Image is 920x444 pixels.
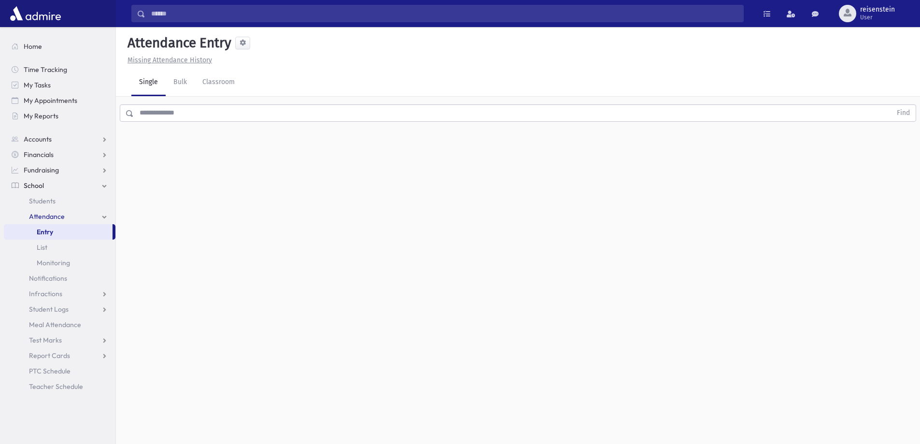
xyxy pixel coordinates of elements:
span: My Reports [24,112,58,120]
span: Financials [24,150,54,159]
span: PTC Schedule [29,367,71,375]
a: Notifications [4,271,115,286]
span: My Appointments [24,96,77,105]
a: My Appointments [4,93,115,108]
span: Entry [37,228,53,236]
a: Financials [4,147,115,162]
span: Student Logs [29,305,69,314]
a: Infractions [4,286,115,301]
span: Infractions [29,289,62,298]
span: School [24,181,44,190]
a: Entry [4,224,113,240]
img: AdmirePro [8,4,63,23]
input: Search [145,5,743,22]
h5: Attendance Entry [124,35,231,51]
a: PTC Schedule [4,363,115,379]
span: reisenstein [860,6,895,14]
a: Monitoring [4,255,115,271]
a: Home [4,39,115,54]
a: Time Tracking [4,62,115,77]
span: Time Tracking [24,65,67,74]
a: Teacher Schedule [4,379,115,394]
span: Students [29,197,56,205]
a: Classroom [195,69,242,96]
a: Single [131,69,166,96]
span: My Tasks [24,81,51,89]
a: Report Cards [4,348,115,363]
span: Home [24,42,42,51]
span: Attendance [29,212,65,221]
a: My Tasks [4,77,115,93]
a: Attendance [4,209,115,224]
a: Bulk [166,69,195,96]
button: Find [891,105,916,121]
a: School [4,178,115,193]
span: Fundraising [24,166,59,174]
a: List [4,240,115,255]
a: My Reports [4,108,115,124]
a: Test Marks [4,332,115,348]
span: Meal Attendance [29,320,81,329]
a: Fundraising [4,162,115,178]
span: Accounts [24,135,52,143]
u: Missing Attendance History [127,56,212,64]
span: User [860,14,895,21]
a: Student Logs [4,301,115,317]
a: Missing Attendance History [124,56,212,64]
span: List [37,243,47,252]
span: Monitoring [37,258,70,267]
span: Notifications [29,274,67,283]
a: Meal Attendance [4,317,115,332]
span: Report Cards [29,351,70,360]
span: Test Marks [29,336,62,344]
span: Teacher Schedule [29,382,83,391]
a: Accounts [4,131,115,147]
a: Students [4,193,115,209]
